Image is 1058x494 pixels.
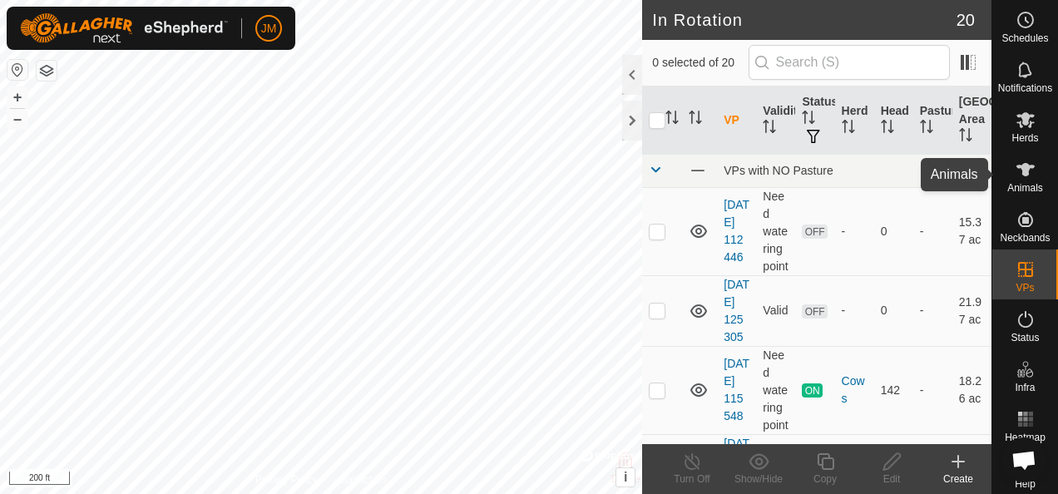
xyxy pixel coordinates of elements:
th: Status [795,86,834,155]
td: - [913,275,952,346]
td: - [913,187,952,275]
td: 142 [874,346,913,434]
a: Privacy Policy [255,472,318,487]
div: Turn Off [659,472,725,487]
span: Heatmap [1005,432,1046,442]
span: OFF [802,304,827,319]
img: Gallagher Logo [20,13,228,43]
span: ON [802,383,822,398]
div: Edit [858,472,925,487]
span: 0 selected of 20 [652,54,748,72]
div: Open chat [1001,437,1046,482]
th: Head [874,86,913,155]
a: [DATE] 112446 [724,198,749,264]
span: JM [261,20,277,37]
span: Schedules [1001,33,1048,43]
span: Neckbands [1000,233,1050,243]
button: + [7,87,27,107]
td: 0 [874,187,913,275]
p-sorticon: Activate to sort [959,131,972,144]
td: 18.26 ac [952,346,991,434]
button: i [616,468,635,487]
span: Status [1011,333,1039,343]
th: Validity [756,86,795,155]
span: Infra [1015,383,1035,393]
div: - [842,302,868,319]
a: Contact Us [338,472,387,487]
button: Reset Map [7,60,27,80]
td: Need watering point [756,346,795,434]
div: Show/Hide [725,472,792,487]
div: Cows [842,373,868,408]
a: [DATE] 115548 [724,357,749,422]
span: Herds [1011,133,1038,143]
div: VPs with NO Pasture [724,164,985,177]
span: 20 [957,7,975,32]
input: Search (S) [749,45,950,80]
td: 21.97 ac [952,275,991,346]
p-sorticon: Activate to sort [920,122,933,136]
th: [GEOGRAPHIC_DATA] Area [952,86,991,155]
p-sorticon: Activate to sort [763,122,776,136]
td: - [913,346,952,434]
p-sorticon: Activate to sort [881,122,894,136]
td: 15.37 ac [952,187,991,275]
span: Notifications [998,83,1052,93]
div: Copy [792,472,858,487]
span: VPs [1016,283,1034,293]
div: - [842,223,868,240]
p-sorticon: Activate to sort [689,113,702,126]
p-sorticon: Activate to sort [802,113,815,126]
button: – [7,109,27,129]
a: [DATE] 125305 [724,278,749,343]
p-sorticon: Activate to sort [665,113,679,126]
p-sorticon: Activate to sort [842,122,855,136]
span: OFF [802,225,827,239]
td: Need watering point [756,187,795,275]
th: Pasture [913,86,952,155]
td: 0 [874,275,913,346]
button: Map Layers [37,61,57,81]
th: VP [717,86,756,155]
span: Animals [1007,183,1043,193]
span: i [624,470,627,484]
th: Herd [835,86,874,155]
div: Create [925,472,991,487]
td: Valid [756,275,795,346]
span: Help [1015,479,1036,489]
h2: In Rotation [652,10,957,30]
